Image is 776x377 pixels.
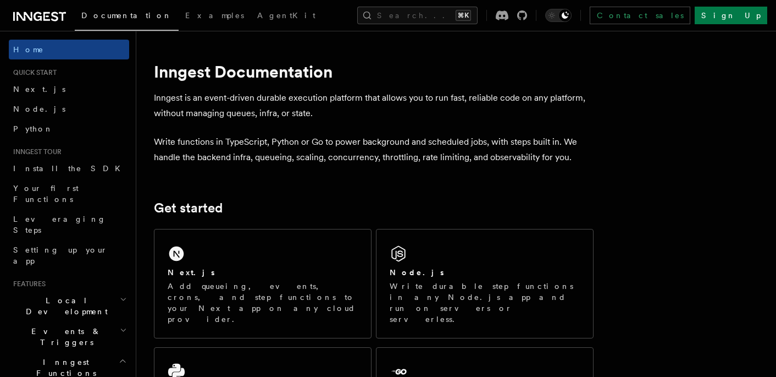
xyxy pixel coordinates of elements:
span: Install the SDK [13,164,127,173]
p: Write durable step functions in any Node.js app and run on servers or serverless. [390,281,580,325]
span: Next.js [13,85,65,94]
span: Leveraging Steps [13,215,106,234]
button: Events & Triggers [9,321,129,352]
span: Features [9,280,46,288]
a: Examples [179,3,251,30]
a: Next.js [9,79,129,99]
span: Home [13,44,44,55]
span: Quick start [9,68,57,77]
button: Search...⌘K [357,7,478,24]
span: Examples [185,11,244,20]
a: Node.jsWrite durable step functions in any Node.js app and run on servers or serverless. [376,229,594,338]
a: Home [9,40,129,59]
button: Local Development [9,291,129,321]
a: Get started [154,200,223,216]
span: Documentation [81,11,172,20]
a: Your first Functions [9,178,129,209]
kbd: ⌘K [456,10,471,21]
h1: Inngest Documentation [154,62,594,81]
a: Setting up your app [9,240,129,271]
span: Local Development [9,295,120,317]
p: Inngest is an event-driven durable execution platform that allows you to run fast, reliable code ... [154,90,594,121]
a: Documentation [75,3,179,31]
button: Toggle dark mode [545,9,572,22]
p: Write functions in TypeScript, Python or Go to power background and scheduled jobs, with steps bu... [154,134,594,165]
span: Setting up your app [13,245,108,265]
a: Install the SDK [9,159,129,178]
span: Inngest tour [9,147,62,156]
p: Add queueing, events, crons, and step functions to your Next app on any cloud provider. [168,281,358,325]
a: Leveraging Steps [9,209,129,240]
span: Events & Triggers [9,326,120,348]
a: Node.js [9,99,129,119]
span: AgentKit [257,11,315,20]
span: Python [13,124,53,133]
a: Python [9,119,129,139]
span: Your first Functions [13,184,79,204]
h2: Node.js [390,267,444,278]
span: Node.js [13,105,65,113]
a: Contact sales [590,7,690,24]
a: Next.jsAdd queueing, events, crons, and step functions to your Next app on any cloud provider. [154,229,372,338]
h2: Next.js [168,267,215,278]
a: AgentKit [251,3,322,30]
a: Sign Up [695,7,767,24]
